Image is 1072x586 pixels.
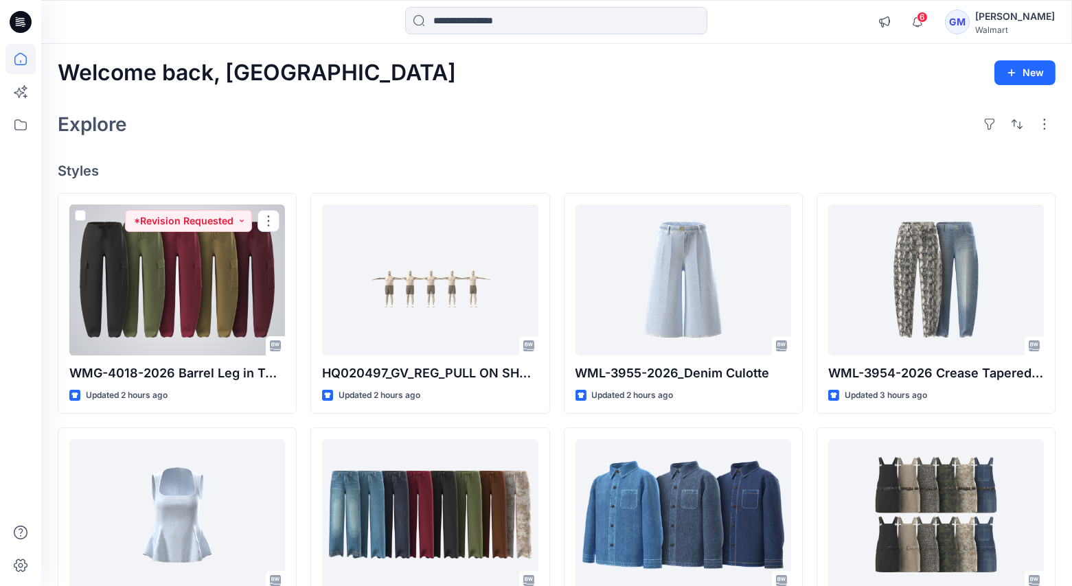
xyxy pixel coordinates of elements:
[994,60,1056,85] button: New
[58,60,456,86] h2: Welcome back, [GEOGRAPHIC_DATA]
[58,163,1056,179] h4: Styles
[975,8,1055,25] div: [PERSON_NAME]
[86,388,168,403] p: Updated 2 hours ago
[575,364,791,383] p: WML-3955-2026_Denim Culotte
[339,388,420,403] p: Updated 2 hours ago
[845,388,927,403] p: Updated 3 hours ago
[58,113,127,135] h2: Explore
[975,25,1055,35] div: Walmart
[322,204,538,355] a: HQ020497_GV_REG_PULL ON SHORT
[828,204,1044,355] a: WML-3954-2026 Crease Tapered Jean
[945,10,970,34] div: GM
[828,364,1044,383] p: WML-3954-2026 Crease Tapered [PERSON_NAME]
[575,204,791,355] a: WML-3955-2026_Denim Culotte
[322,364,538,383] p: HQ020497_GV_REG_PULL ON SHORT
[917,12,928,23] span: 6
[69,364,285,383] p: WMG-4018-2026 Barrel Leg in Twill_Opt 2
[592,388,674,403] p: Updated 2 hours ago
[69,204,285,355] a: WMG-4018-2026 Barrel Leg in Twill_Opt 2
